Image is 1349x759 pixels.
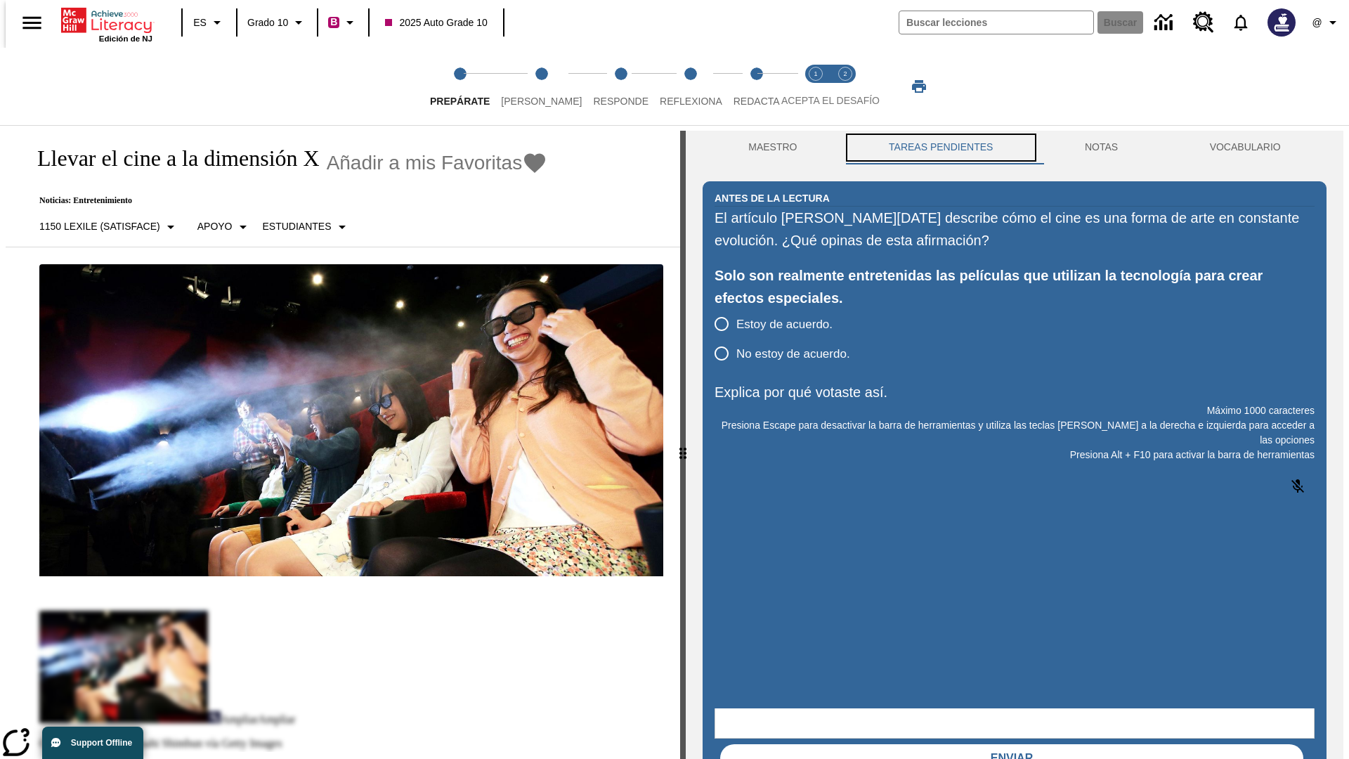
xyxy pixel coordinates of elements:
span: [PERSON_NAME] [501,96,582,107]
span: Edición de NJ [99,34,152,43]
button: Boost El color de la clase es rojo violeta. Cambiar el color de la clase. [322,10,364,35]
span: Grado 10 [247,15,288,30]
button: Imprimir [897,74,941,99]
button: Reflexiona step 4 of 5 [649,48,734,125]
button: Maestro [703,131,843,164]
button: Haga clic para activar la función de reconocimiento de voz [1281,469,1315,503]
button: NOTAS [1039,131,1164,164]
button: Tipo de apoyo, Apoyo [192,214,257,240]
button: Lenguaje: ES, Selecciona un idioma [187,10,232,35]
p: Presiona Alt + F10 para activar la barra de herramientas [715,448,1315,462]
span: ACEPTA EL DESAFÍO [781,95,880,106]
div: El artículo [PERSON_NAME][DATE] describe cómo el cine es una forma de arte en constante evolución... [715,207,1315,252]
a: Centro de recursos, Se abrirá en una pestaña nueva. [1185,4,1223,41]
button: Redacta step 5 of 5 [722,48,791,125]
span: 2025 Auto Grade 10 [385,15,487,30]
p: 1150 Lexile (Satisface) [39,219,160,234]
span: Añadir a mis Favoritas [327,152,523,174]
button: Support Offline [42,727,143,759]
div: Solo son realmente entretenidas las películas que utilizan la tecnología para crear efectos espec... [715,264,1315,309]
button: Escoja un nuevo avatar [1259,4,1304,41]
button: Perfil/Configuración [1304,10,1349,35]
img: Avatar [1267,8,1296,37]
p: Explica por qué votaste así. [715,381,1315,403]
p: Estudiantes [263,219,332,234]
span: Support Offline [71,738,132,748]
div: reading [6,131,680,752]
h1: Llevar el cine a la dimensión X [22,145,320,171]
p: Máximo 1000 caracteres [715,403,1315,418]
p: Apoyo [197,219,233,234]
p: Noticias: Entretenimiento [22,195,547,206]
div: Portada [61,5,152,43]
p: Presiona Escape para desactivar la barra de herramientas y utiliza las teclas [PERSON_NAME] a la ... [715,418,1315,448]
button: Seleccionar estudiante [257,214,356,240]
button: TAREAS PENDIENTES [843,131,1039,164]
button: Responde step 3 of 5 [582,48,660,125]
span: ES [193,15,207,30]
button: Abrir el menú lateral [11,2,53,44]
a: Notificaciones [1223,4,1259,41]
button: Grado: Grado 10, Elige un grado [242,10,313,35]
button: Acepta el desafío contesta step 2 of 2 [825,48,866,125]
div: activity [686,131,1343,759]
button: Prepárate step 1 of 5 [419,48,501,125]
span: Prepárate [430,96,490,107]
button: Lee step 2 of 5 [490,48,593,125]
button: VOCABULARIO [1164,131,1327,164]
span: Redacta [734,96,780,107]
a: Centro de información [1146,4,1185,42]
div: Instructional Panel Tabs [703,131,1327,164]
img: El panel situado frente a los asientos rocía con agua nebulizada al feliz público en un cine equi... [39,264,663,576]
text: 2 [843,70,847,77]
text: 1 [814,70,817,77]
body: Explica por qué votaste así. Máximo 1000 caracteres Presiona Alt + F10 para activar la barra de h... [6,11,205,24]
input: Buscar campo [899,11,1093,34]
h2: Antes de la lectura [715,190,830,206]
span: B [330,13,337,31]
span: Estoy de acuerdo. [736,316,833,334]
button: Añadir a mis Favoritas - Llevar el cine a la dimensión X [327,150,548,175]
button: Seleccione Lexile, 1150 Lexile (Satisface) [34,214,185,240]
span: Responde [593,96,649,107]
div: poll [715,309,861,368]
div: Pulsa la tecla de intro o la barra espaciadora y luego presiona las flechas de derecha e izquierd... [680,131,686,759]
span: No estoy de acuerdo. [736,345,850,363]
span: @ [1312,15,1322,30]
button: Acepta el desafío lee step 1 of 2 [795,48,836,125]
span: Reflexiona [660,96,722,107]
